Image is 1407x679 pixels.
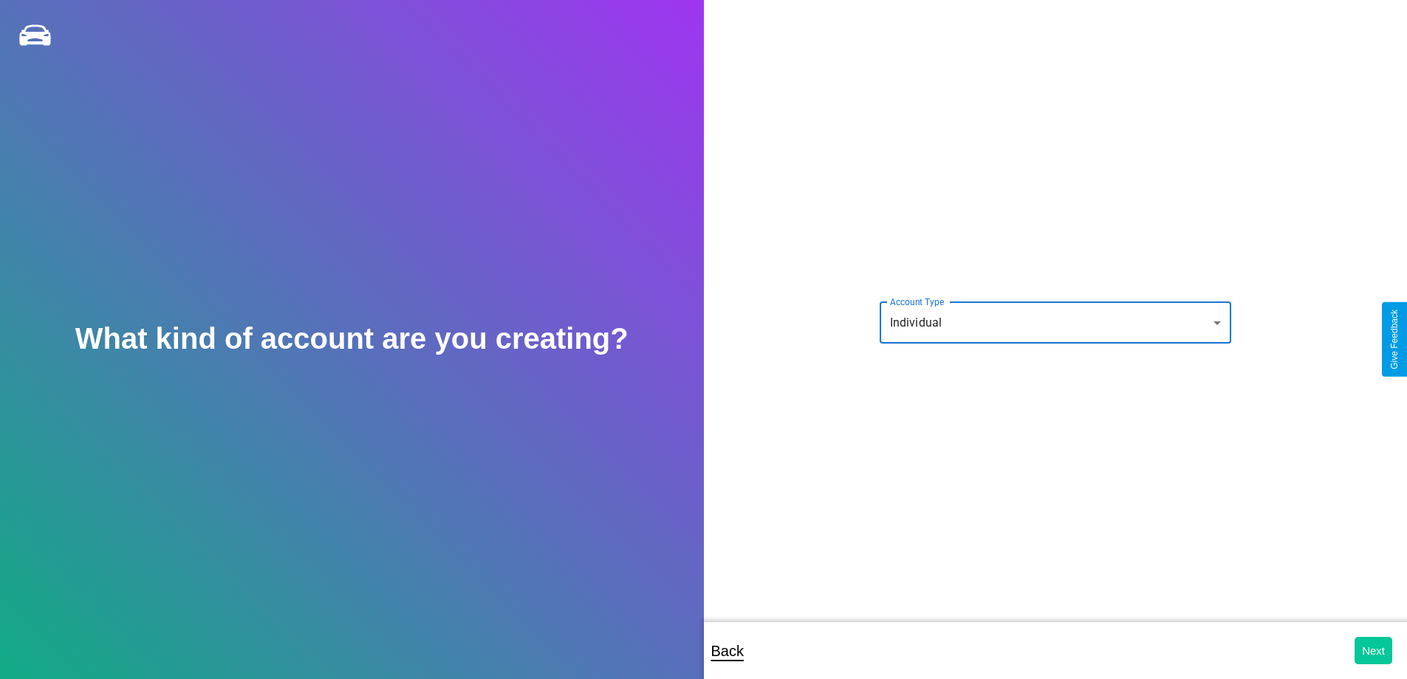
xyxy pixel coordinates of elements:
[1389,310,1400,369] div: Give Feedback
[75,322,629,355] h2: What kind of account are you creating?
[880,302,1231,344] div: Individual
[1355,637,1392,664] button: Next
[890,296,944,308] label: Account Type
[711,638,744,664] p: Back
